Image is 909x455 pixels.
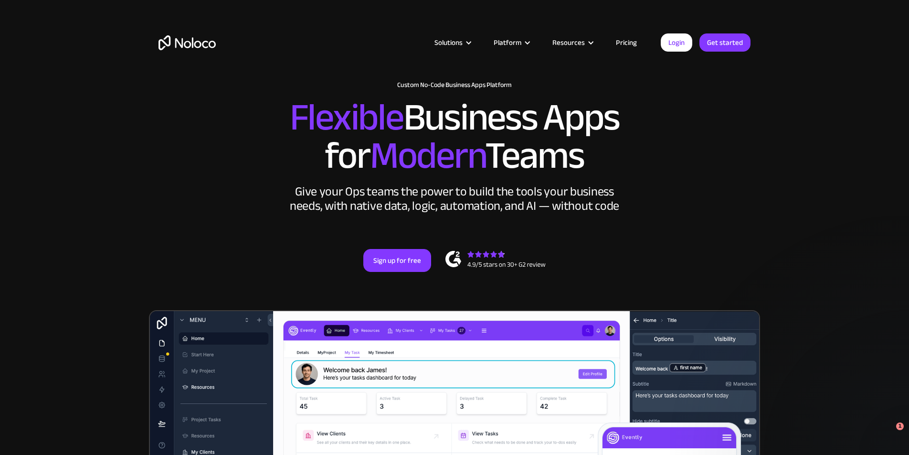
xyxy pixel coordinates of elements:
[434,36,463,49] div: Solutions
[604,36,649,49] a: Pricing
[287,184,622,213] div: Give your Ops teams the power to build the tools your business needs, with native data, logic, au...
[494,36,521,49] div: Platform
[699,33,750,52] a: Get started
[159,35,216,50] a: home
[877,422,899,445] iframe: Intercom live chat
[423,36,482,49] div: Solutions
[482,36,540,49] div: Platform
[661,33,692,52] a: Login
[159,98,750,175] h2: Business Apps for Teams
[540,36,604,49] div: Resources
[370,120,485,191] span: Modern
[290,82,403,153] span: Flexible
[552,36,585,49] div: Resources
[896,422,904,430] span: 1
[363,249,431,272] a: Sign up for free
